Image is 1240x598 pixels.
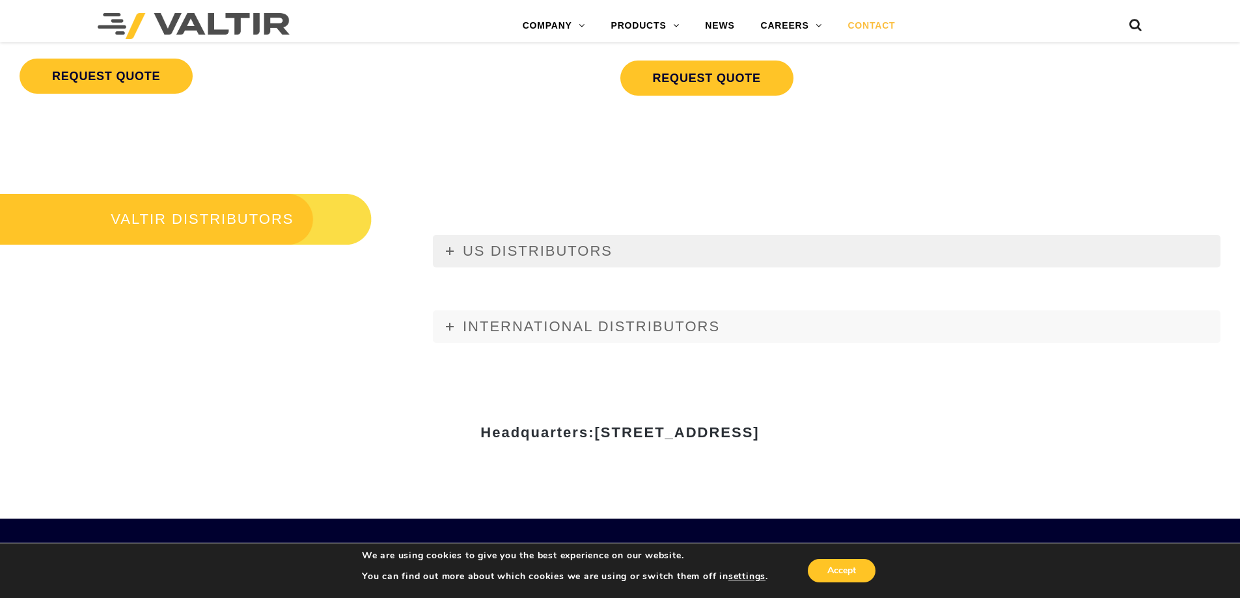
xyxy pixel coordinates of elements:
a: PRODUCTS [598,13,693,39]
a: REQUEST QUOTE [620,61,793,96]
strong: Headquarters: [480,424,759,441]
a: CAREERS [748,13,835,39]
a: CONTACT [834,13,908,39]
img: Valtir [98,13,290,39]
a: INTERNATIONAL DISTRIBUTORS [433,310,1220,343]
button: settings [728,571,765,582]
a: COMPANY [510,13,598,39]
p: You can find out more about which cookies we are using or switch them off in . [362,571,768,582]
a: NEWS [692,13,747,39]
button: Accept [808,559,875,582]
span: US DISTRIBUTORS [463,243,613,259]
a: US DISTRIBUTORS [433,235,1220,267]
span: [STREET_ADDRESS] [594,424,759,441]
a: REQUEST QUOTE [20,59,193,94]
p: We are using cookies to give you the best experience on our website. [362,550,768,562]
span: INTERNATIONAL DISTRIBUTORS [463,318,720,334]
